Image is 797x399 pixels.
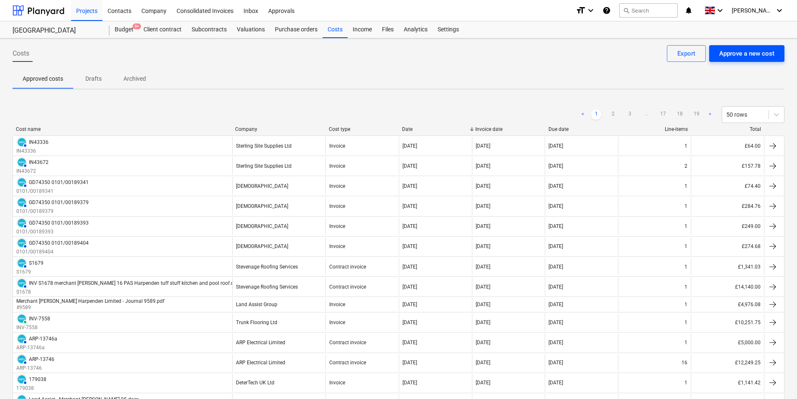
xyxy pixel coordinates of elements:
[476,183,490,189] div: [DATE]
[18,335,26,343] img: xero.svg
[402,380,417,386] div: [DATE]
[348,21,377,38] a: Income
[715,5,725,15] i: keyboard_arrow_down
[682,360,687,366] div: 16
[691,157,764,175] div: £157.78
[402,243,417,249] div: [DATE]
[236,143,292,149] div: Sterling Site Supplies Ltd
[236,302,277,307] div: Land Assist Group
[684,340,687,345] div: 1
[475,126,542,132] div: Invoice date
[684,284,687,290] div: 1
[476,143,490,149] div: [DATE]
[684,264,687,270] div: 1
[402,264,417,270] div: [DATE]
[18,138,26,146] img: xero.svg
[402,143,417,149] div: [DATE]
[684,223,687,229] div: 1
[619,3,678,18] button: Search
[548,126,615,132] div: Due date
[399,21,433,38] div: Analytics
[18,198,26,207] img: xero.svg
[123,74,146,83] p: Archived
[16,208,89,215] p: 0101/00189379
[29,376,46,382] div: 179038
[13,49,29,59] span: Costs
[402,203,417,209] div: [DATE]
[684,320,687,325] div: 1
[732,7,774,14] span: [PERSON_NAME]
[476,223,490,229] div: [DATE]
[675,110,685,120] a: Page 18
[684,302,687,307] div: 1
[83,74,103,83] p: Drafts
[329,340,366,345] div: Contract invoice
[29,159,49,165] div: IN43672
[23,74,63,83] p: Approved costs
[684,183,687,189] div: 1
[16,168,49,175] p: IN43672
[16,385,46,392] p: 179038
[29,356,54,362] div: ARP-13746
[641,110,651,120] a: ...
[548,340,563,345] div: [DATE]
[270,21,323,38] a: Purchase orders
[16,258,27,269] div: Invoice has been synced with Xero and its status is currently AUTHORISED
[16,137,27,148] div: Invoice has been synced with Xero and its status is currently AUTHORISED
[476,264,490,270] div: [DATE]
[623,7,630,14] span: search
[16,238,27,248] div: Invoice has been synced with Xero and its status is currently AUTHORISED
[691,197,764,215] div: £284.76
[16,365,54,372] p: ARP-13746
[402,320,417,325] div: [DATE]
[691,258,764,276] div: £1,341.03
[578,110,588,120] a: Previous page
[323,21,348,38] div: Costs
[621,126,688,132] div: Line-items
[548,360,563,366] div: [DATE]
[691,354,764,372] div: £12,249.25
[236,203,288,209] div: [DEMOGRAPHIC_DATA]
[329,183,345,189] div: Invoice
[236,264,298,270] div: Stevenage Roofing Services
[684,380,687,386] div: 1
[586,5,596,15] i: keyboard_arrow_down
[18,219,26,227] img: xero.svg
[138,21,187,38] a: Client contract
[402,302,417,307] div: [DATE]
[548,380,563,386] div: [DATE]
[110,21,138,38] div: Budget
[576,5,586,15] i: format_size
[236,320,277,325] div: Trunk Flooring Ltd
[29,240,89,246] div: GD74350 0101/00189404
[377,21,399,38] a: Files
[658,110,668,120] a: Page 17
[691,374,764,392] div: £1,141.42
[13,26,100,35] div: [GEOGRAPHIC_DATA]
[329,360,366,366] div: Contract invoice
[29,280,239,286] div: INV S1678 merchant [PERSON_NAME] 16 PAS Harpenden tuff stuff kitchen and pool roof.doc
[232,21,270,38] a: Valuations
[133,23,141,29] span: 9+
[433,21,464,38] div: Settings
[236,223,288,229] div: [DEMOGRAPHIC_DATA]
[16,269,44,276] p: S1679
[705,110,715,120] a: Next page
[402,163,417,169] div: [DATE]
[548,243,563,249] div: [DATE]
[187,21,232,38] a: Subcontracts
[329,264,366,270] div: Contract invoice
[774,5,784,15] i: keyboard_arrow_down
[29,199,89,205] div: GD74350 0101/00189379
[719,48,774,59] div: Approve a new cost
[236,183,288,189] div: [DEMOGRAPHIC_DATA]
[548,163,563,169] div: [DATE]
[329,163,345,169] div: Invoice
[684,163,687,169] div: 2
[608,110,618,120] a: Page 2
[16,157,27,168] div: Invoice has been synced with Xero and its status is currently AUTHORISED
[402,126,469,132] div: Date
